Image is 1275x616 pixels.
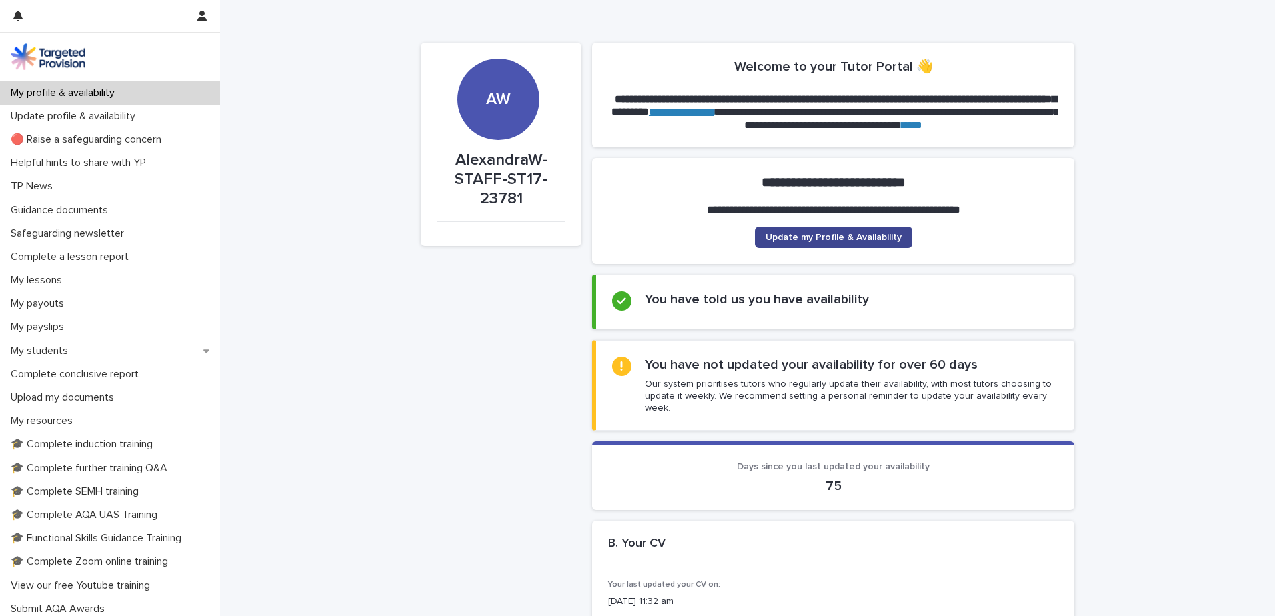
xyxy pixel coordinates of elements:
h2: You have not updated your availability for over 60 days [645,357,978,373]
p: My lessons [5,274,73,287]
p: My payslips [5,321,75,333]
h2: Welcome to your Tutor Portal 👋 [734,59,933,75]
p: Submit AQA Awards [5,603,115,615]
p: TP News [5,180,63,193]
a: Update my Profile & Availability [755,227,912,248]
span: Days since you last updated your availability [737,462,930,471]
img: M5nRWzHhSzIhMunXDL62 [11,43,85,70]
div: AW [457,9,539,109]
p: View our free Youtube training [5,579,161,592]
p: Complete conclusive report [5,368,149,381]
p: 75 [608,478,1058,494]
p: My students [5,345,79,357]
p: 🎓 Complete further training Q&A [5,462,178,475]
p: Our system prioritises tutors who regularly update their availability, with most tutors choosing ... [645,378,1058,415]
p: Safeguarding newsletter [5,227,135,240]
p: 🎓 Complete induction training [5,438,163,451]
p: Update profile & availability [5,110,146,123]
p: My profile & availability [5,87,125,99]
p: My payouts [5,297,75,310]
p: Helpful hints to share with YP [5,157,157,169]
p: 🎓 Complete AQA UAS Training [5,509,168,521]
p: [DATE] 11:32 am [608,595,1058,609]
p: 🔴 Raise a safeguarding concern [5,133,172,146]
span: Update my Profile & Availability [766,233,902,242]
p: 🎓 Complete SEMH training [5,485,149,498]
h2: You have told us you have availability [645,291,869,307]
p: 🎓 Complete Zoom online training [5,555,179,568]
span: Your last updated your CV on: [608,581,720,589]
p: 🎓 Functional Skills Guidance Training [5,532,192,545]
p: Guidance documents [5,204,119,217]
h2: B. Your CV [608,537,666,551]
p: Upload my documents [5,391,125,404]
p: My resources [5,415,83,427]
p: Complete a lesson report [5,251,139,263]
p: AlexandraW-STAFF-ST17-23781 [437,151,565,208]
